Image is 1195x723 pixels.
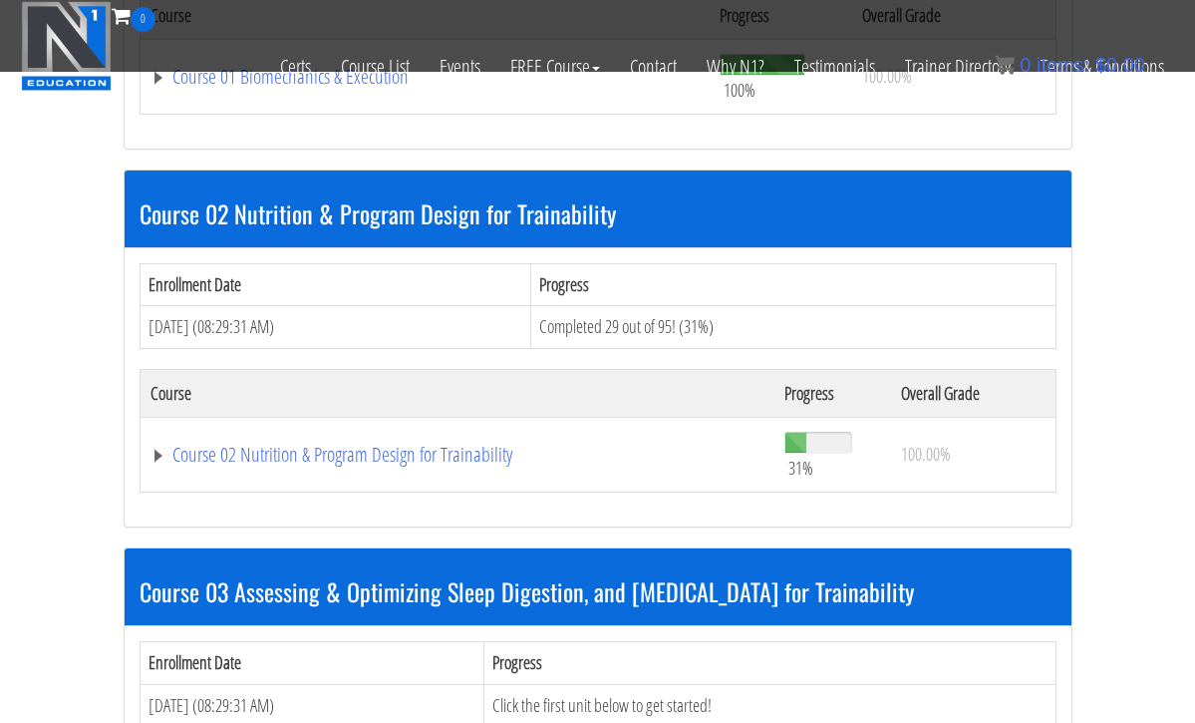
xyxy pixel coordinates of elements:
th: Progress [530,263,1055,306]
a: Course 02 Nutrition & Program Design for Trainability [150,445,765,465]
img: n1-education [21,1,112,91]
a: Course List [326,32,425,102]
a: Certs [265,32,326,102]
a: FREE Course [495,32,615,102]
th: Progress [774,369,890,417]
a: Contact [615,32,692,102]
th: Enrollment Date [140,641,484,684]
th: Enrollment Date [140,263,530,306]
a: Events [425,32,495,102]
span: 0 [1020,54,1031,76]
td: 100.00% [891,417,1055,492]
span: 0 [131,7,155,32]
a: Why N1? [692,32,779,102]
h3: Course 03 Assessing & Optimizing Sleep Digestion, and [MEDICAL_DATA] for Trainability [140,578,1056,604]
bdi: 0.00 [1095,54,1145,76]
a: 0 [112,2,155,29]
span: items: [1037,54,1089,76]
img: icon11.png [995,55,1015,75]
a: 0 items: $0.00 [995,54,1145,76]
span: 31% [788,457,813,479]
td: [DATE] (08:29:31 AM) [140,306,530,349]
td: Completed 29 out of 95! (31%) [530,306,1055,349]
th: Overall Grade [891,369,1055,417]
th: Course [140,369,774,417]
a: Terms & Conditions [1026,32,1179,102]
h3: Course 02 Nutrition & Program Design for Trainability [140,200,1056,226]
a: Trainer Directory [890,32,1026,102]
span: $ [1095,54,1106,76]
a: Testimonials [779,32,890,102]
th: Progress [484,641,1055,684]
